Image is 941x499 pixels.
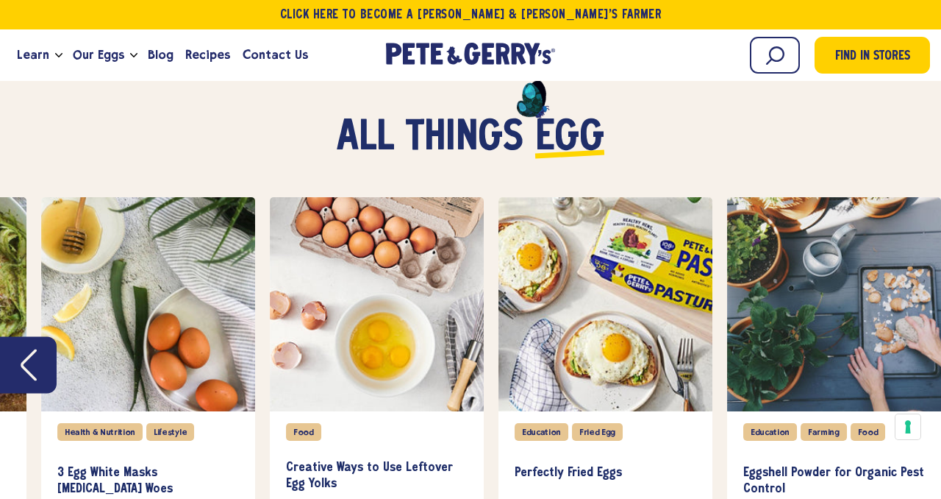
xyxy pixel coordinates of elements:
[148,46,173,64] span: Blog
[286,423,321,441] div: Food
[815,37,930,74] a: Find in Stores
[17,46,49,64] span: Learn
[57,423,143,441] div: Health & Nutrition
[406,116,523,160] span: things
[237,35,314,75] a: Contact Us
[130,53,137,58] button: Open the dropdown menu for Our Eggs
[286,460,468,492] h3: Creative Ways to Use Leftover Egg Yolks
[835,47,910,67] span: Find in Stores
[743,465,925,497] h3: Eggshell Powder for Organic Pest Control
[743,423,797,441] div: Education
[243,46,308,64] span: Contact Us
[55,53,62,58] button: Open the dropdown menu for Learn
[572,423,623,441] div: Fried Egg
[851,423,886,441] div: Food
[57,465,239,497] h3: 3 Egg White Masks [MEDICAL_DATA] Woes
[73,46,124,64] span: Our Eggs
[515,465,696,497] h3: Perfectly Fried Eggs
[895,414,920,439] button: Your consent preferences for tracking technologies
[67,35,130,75] a: Our Eggs
[142,35,179,75] a: Blog
[11,35,55,75] a: Learn
[535,116,604,160] span: egg
[179,35,236,75] a: Recipes
[185,46,230,64] span: Recipes
[515,423,568,441] div: Education
[337,116,394,160] span: All
[146,423,194,441] div: Lifestyle
[801,423,847,441] div: Farming
[750,37,800,74] input: Search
